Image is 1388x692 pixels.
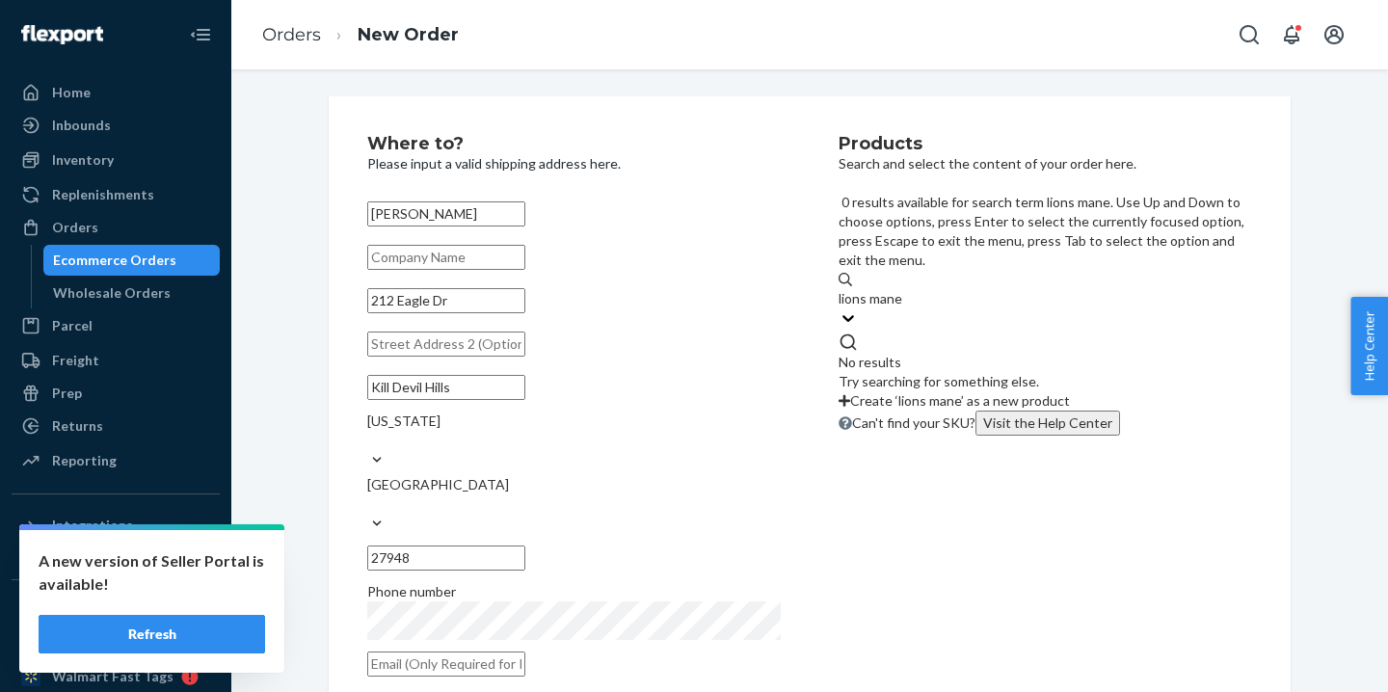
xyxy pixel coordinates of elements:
[43,278,221,308] a: Wholesale Orders
[12,345,220,376] a: Freight
[52,516,133,535] div: Integrations
[839,372,1252,391] div: Try searching for something else.
[852,414,1120,431] span: Can't find your SKU?
[367,135,781,154] h2: Where to?
[39,549,265,596] p: A new version of Seller Portal is available!
[12,378,220,409] a: Prep
[367,375,525,400] input: City
[367,288,525,313] input: Street Address
[839,135,1252,154] h2: Products
[839,353,1252,372] div: No results
[52,351,99,370] div: Freight
[367,412,781,431] div: [US_STATE]
[12,445,220,476] a: Reporting
[53,283,171,303] div: Wholesale Orders
[12,411,220,441] a: Returns
[12,145,220,175] a: Inventory
[367,332,525,357] input: Street Address 2 (Optional)
[367,201,525,226] input: First & Last Name
[367,652,525,677] input: Email (Only Required for International)
[262,24,321,45] a: Orders
[850,392,1070,409] span: Create ‘lions mane’ as a new product
[12,548,220,572] a: Add Integration
[1272,15,1311,54] button: Open notifications
[12,212,220,243] a: Orders
[1350,297,1388,395] button: Help Center
[12,628,220,659] a: Shopify Fast Tags
[21,25,103,44] img: Flexport logo
[12,661,220,692] a: Walmart Fast Tags
[12,110,220,141] a: Inbounds
[12,310,220,341] a: Parcel
[39,615,265,653] button: Refresh
[367,494,369,514] input: [GEOGRAPHIC_DATA]
[975,411,1120,436] button: 0 results available for search term lions mane. Use Up and Down to choose options, press Enter to...
[52,83,91,102] div: Home
[43,245,221,276] a: Ecommerce Orders
[839,193,1252,270] p: 0 results available for search term lions mane. Use Up and Down to choose options, press Enter to...
[52,218,98,237] div: Orders
[52,384,82,403] div: Prep
[367,475,781,494] div: [GEOGRAPHIC_DATA]
[12,179,220,210] a: Replenishments
[358,24,459,45] a: New Order
[52,185,154,204] div: Replenishments
[1315,15,1353,54] button: Open account menu
[839,289,903,308] input: 0 results available for search term lions mane. Use Up and Down to choose options, press Enter to...
[52,416,103,436] div: Returns
[367,154,781,173] p: Please input a valid shipping address here.
[367,245,525,270] input: Company Name
[52,667,173,686] div: Walmart Fast Tags
[12,510,220,541] button: Integrations
[1230,15,1268,54] button: Open Search Box
[367,431,369,450] input: [US_STATE]
[247,7,474,64] ol: breadcrumbs
[839,154,1252,173] p: Search and select the content of your order here.
[12,596,220,626] button: Fast Tags
[181,15,220,54] button: Close Navigation
[52,451,117,470] div: Reporting
[52,116,111,135] div: Inbounds
[367,546,525,571] input: ZIP Code
[367,583,456,599] span: Phone number
[52,316,93,335] div: Parcel
[52,150,114,170] div: Inventory
[12,77,220,108] a: Home
[53,251,176,270] div: Ecommerce Orders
